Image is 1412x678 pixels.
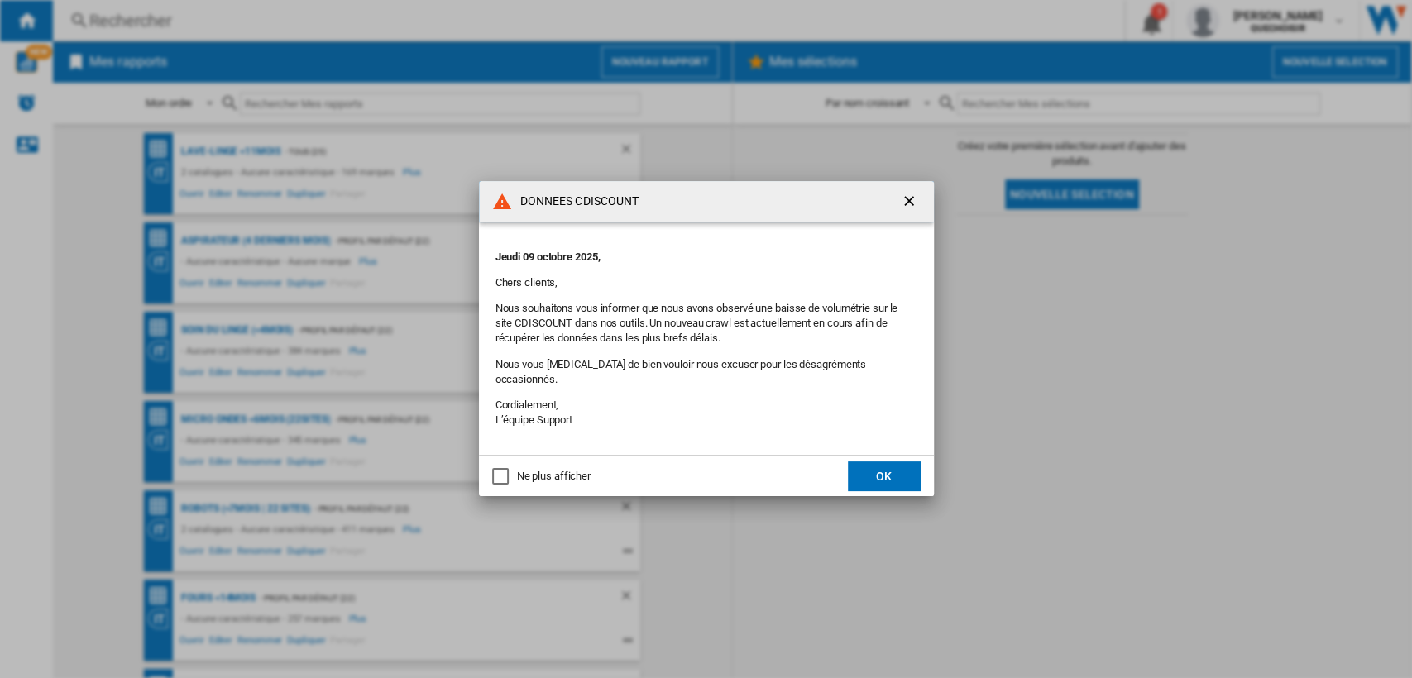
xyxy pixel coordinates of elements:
[517,469,591,484] div: Ne plus afficher
[495,251,601,263] strong: Jeudi 09 octobre 2025,
[495,301,917,346] p: Nous souhaitons vous informer que nous avons observé une baisse de volumétrie sur le site CDISCOU...
[495,398,917,427] p: Cordialement, L’équipe Support
[495,357,917,387] p: Nous vous [MEDICAL_DATA] de bien vouloir nous excuser pour les désagréments occasionnés.
[901,193,921,212] ng-md-icon: getI18NText('BUTTONS.CLOSE_DIALOG')
[495,275,917,290] p: Chers clients,
[512,193,639,210] h4: DONNEES CDISCOUNT
[894,185,927,218] button: getI18NText('BUTTONS.CLOSE_DIALOG')
[848,461,921,491] button: OK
